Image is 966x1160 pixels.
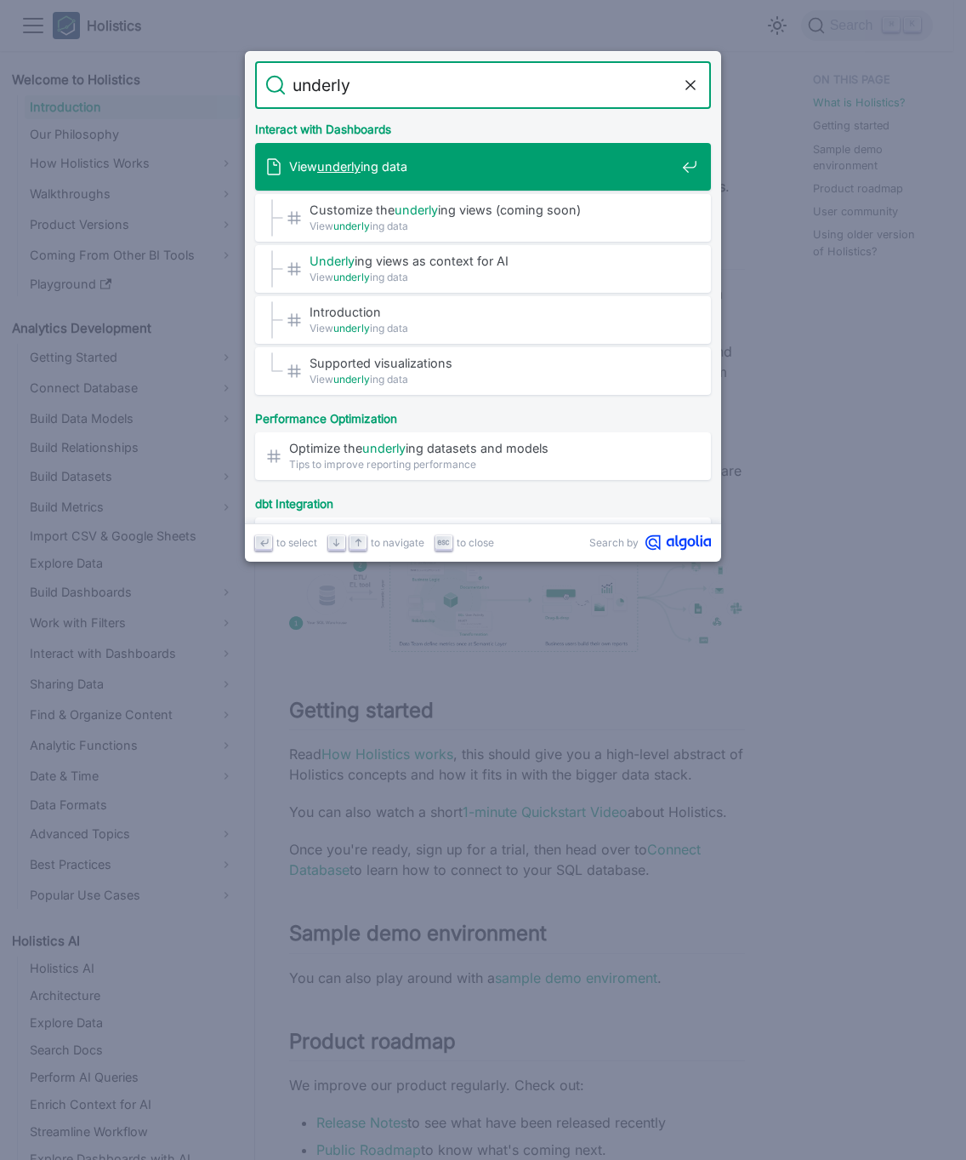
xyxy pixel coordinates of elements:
[589,534,639,551] span: Search by
[333,373,370,386] mark: underly
[362,441,406,455] mark: underly
[645,534,711,551] svg: Algolia
[258,536,270,549] svg: Enter key
[255,245,711,293] a: Underlying views as context for AI​Viewunderlying data
[333,322,370,334] mark: underly
[352,536,365,549] svg: Arrow up
[252,398,714,432] div: Performance Optimization
[255,143,711,191] a: Viewunderlying data
[437,536,450,549] svg: Escape key
[310,355,675,371] span: Supported visualizations​
[310,320,675,336] span: View ing data
[395,203,438,217] mark: underly
[310,371,675,387] span: View ing data
[680,75,701,95] button: Clear the query
[286,61,680,109] input: Search docs
[255,432,711,480] a: Optimize theunderlying datasets and models​Tips to improve reporting performance
[457,534,494,551] span: to close
[310,218,675,234] span: View ing data
[310,253,675,269] span: ing views as context for AI​
[289,440,675,456] span: Optimize the ing datasets and models​
[252,483,714,517] div: dbt Integration
[289,456,675,472] span: Tips to improve reporting performance
[255,517,711,565] a: … and Holistics' table model for the sameunderlying database table?​dbt integration
[310,269,675,285] span: View ing data
[310,254,355,268] mark: Underly
[330,536,343,549] svg: Arrow down
[255,296,711,344] a: Introduction​Viewunderlying data
[333,220,370,232] mark: underly
[310,304,675,320] span: Introduction​
[255,194,711,242] a: Customize theunderlying views (coming soon)​Viewunderlying data
[371,534,424,551] span: to navigate
[289,158,675,174] span: View ing data
[589,534,711,551] a: Search byAlgolia
[310,202,675,218] span: Customize the ing views (coming soon)​
[276,534,317,551] span: to select
[317,159,361,174] mark: underly
[252,109,714,143] div: Interact with Dashboards
[333,271,370,283] mark: underly
[255,347,711,395] a: Supported visualizations​Viewunderlying data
